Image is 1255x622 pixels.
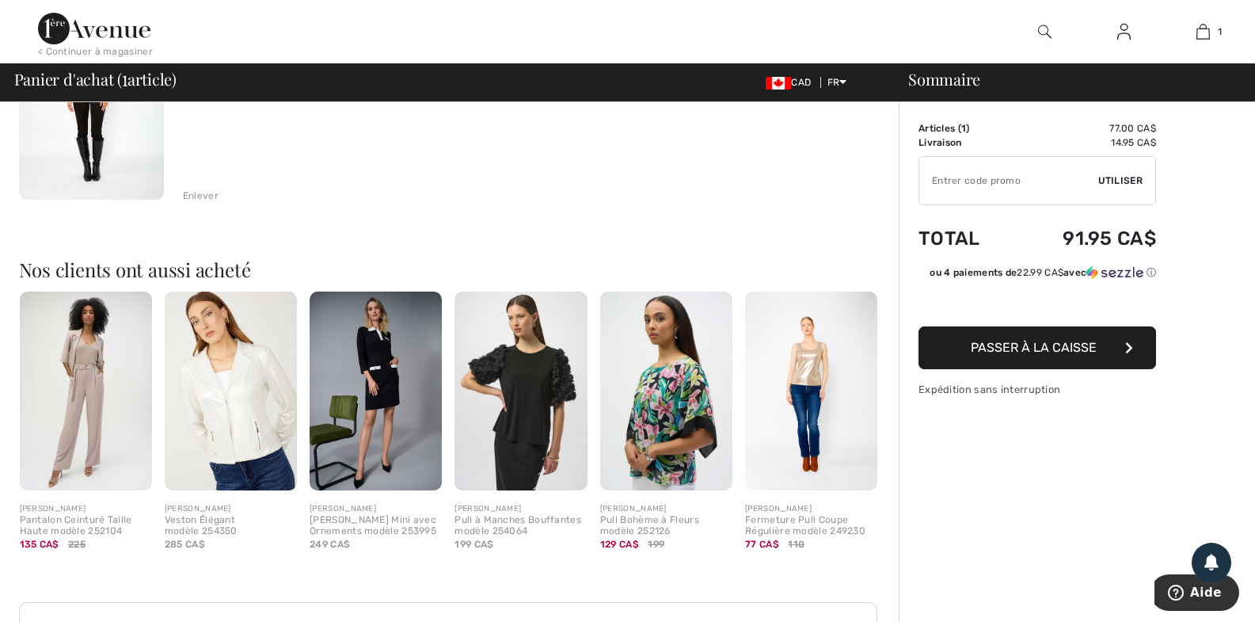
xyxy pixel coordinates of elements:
[310,503,442,515] div: [PERSON_NAME]
[918,382,1156,397] div: Expédition sans interruption
[454,503,587,515] div: [PERSON_NAME]
[827,77,847,88] span: FR
[918,135,1013,150] td: Livraison
[454,539,493,550] span: 199 CA$
[1017,267,1063,278] span: 22.99 CA$
[1164,22,1242,41] a: 1
[745,292,877,490] img: Fermeture Pull Coupe Régulière modèle 249230
[310,515,442,537] div: [PERSON_NAME] Mini avec Ornements modèle 253995
[165,539,205,550] span: 285 CA$
[600,503,732,515] div: [PERSON_NAME]
[454,515,587,537] div: Pull à Manches Bouffantes modèle 254064
[918,326,1156,369] button: Passer à la caisse
[1038,22,1052,41] img: recherche
[745,515,877,537] div: Fermeture Pull Coupe Régulière modèle 249230
[1154,574,1239,614] iframe: Ouvre un widget dans lequel vous pouvez trouver plus d’informations
[1086,265,1143,280] img: Sezzle
[310,292,442,490] img: Robe Fourreau Mini avec Ornements modèle 253995
[1013,212,1156,265] td: 91.95 CA$
[20,292,152,490] img: Pantalon Ceinturé Taille Haute modèle 252104
[971,340,1097,355] span: Passer à la caisse
[14,71,177,87] span: Panier d'achat ( article)
[930,265,1156,280] div: ou 4 paiements de avec
[918,265,1156,285] div: ou 4 paiements de22.99 CA$avecSezzle Cliquez pour en savoir plus sur Sezzle
[1013,135,1156,150] td: 14.95 CA$
[19,260,890,279] h2: Nos clients ont aussi acheté
[310,539,350,550] span: 249 CA$
[1098,174,1143,188] span: Utiliser
[600,539,639,550] span: 129 CA$
[165,503,297,515] div: [PERSON_NAME]
[165,515,297,537] div: Veston Élégant modèle 254350
[788,537,804,551] span: 110
[745,539,779,550] span: 77 CA$
[20,503,152,515] div: [PERSON_NAME]
[183,189,219,203] div: Enlever
[961,123,966,134] span: 1
[1117,22,1131,41] img: Mes infos
[918,285,1156,321] iframe: PayPal-paypal
[20,539,59,550] span: 135 CA$
[38,13,150,44] img: 1ère Avenue
[38,44,153,59] div: < Continuer à magasiner
[1218,25,1222,39] span: 1
[1105,22,1143,42] a: Se connecter
[745,503,877,515] div: [PERSON_NAME]
[918,212,1013,265] td: Total
[122,67,127,88] span: 1
[600,292,732,490] img: Pull Bohème à Fleurs modèle 252126
[20,515,152,537] div: Pantalon Ceinturé Taille Haute modèle 252104
[918,121,1013,135] td: Articles ( )
[165,292,297,490] img: Veston Élégant modèle 254350
[454,292,587,490] img: Pull à Manches Bouffantes modèle 254064
[1013,121,1156,135] td: 77.00 CA$
[766,77,791,90] img: Canadian Dollar
[648,537,664,551] span: 199
[919,157,1098,204] input: Code promo
[889,71,1245,87] div: Sommaire
[766,77,817,88] span: CAD
[68,537,86,551] span: 225
[1196,22,1210,41] img: Mon panier
[600,515,732,537] div: Pull Bohème à Fleurs modèle 252126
